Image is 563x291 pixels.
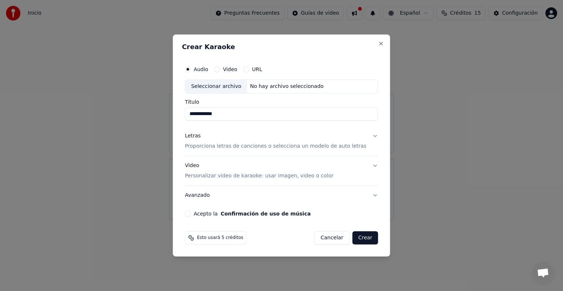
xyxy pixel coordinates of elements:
[194,67,208,72] label: Audio
[252,67,262,72] label: URL
[223,67,237,72] label: Video
[185,132,200,140] div: Letras
[185,143,366,150] p: Proporciona letras de canciones o selecciona un modelo de auto letras
[185,172,333,180] p: Personalizar video de karaoke: usar imagen, video o color
[221,211,311,216] button: Acepto la
[185,80,247,93] div: Seleccionar archivo
[247,83,327,90] div: No hay archivo seleccionado
[185,186,378,205] button: Avanzado
[185,162,333,180] div: Video
[352,231,378,244] button: Crear
[185,126,378,156] button: LetrasProporciona letras de canciones o selecciona un modelo de auto letras
[194,211,310,216] label: Acepto la
[185,99,378,104] label: Título
[182,44,381,50] h2: Crear Karaoke
[185,156,378,185] button: VideoPersonalizar video de karaoke: usar imagen, video o color
[314,231,350,244] button: Cancelar
[197,235,243,241] span: Esto usará 5 créditos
